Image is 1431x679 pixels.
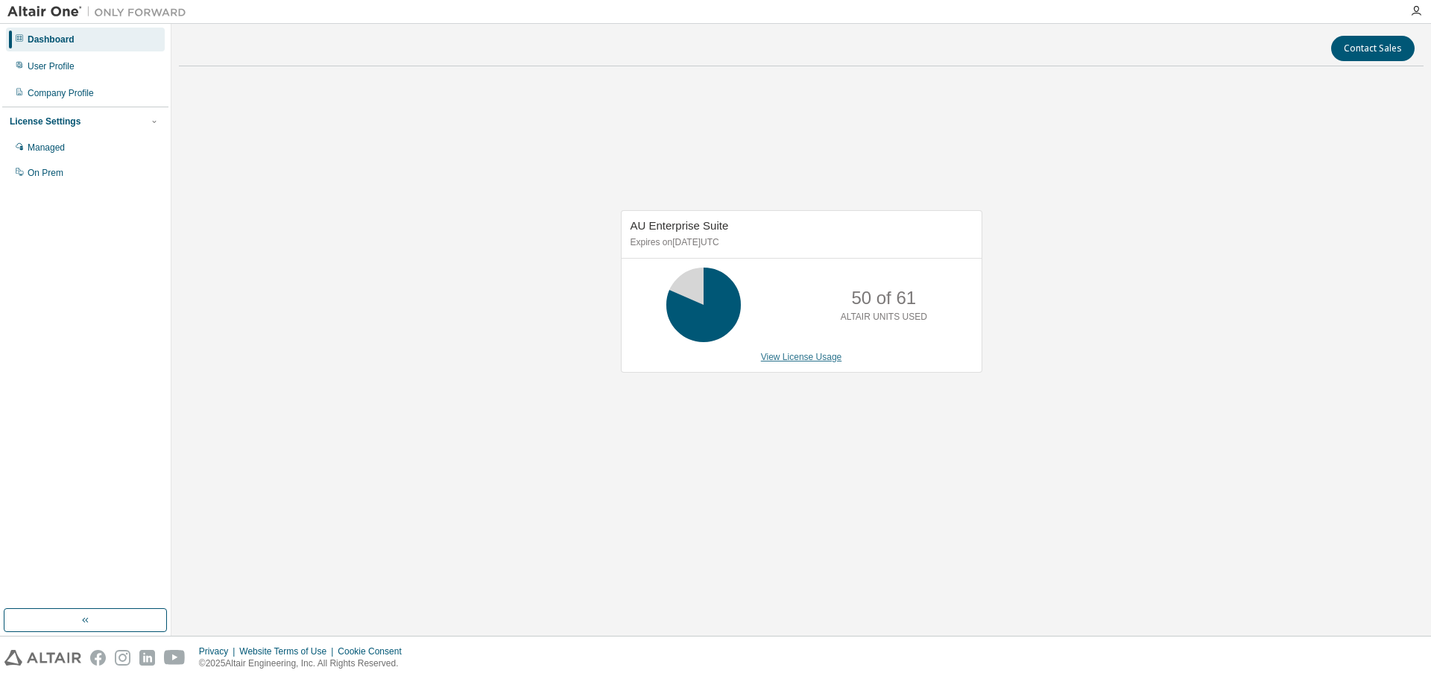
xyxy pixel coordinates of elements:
button: Contact Sales [1331,36,1415,61]
img: instagram.svg [115,650,130,666]
p: ALTAIR UNITS USED [841,311,927,323]
img: Altair One [7,4,194,19]
img: facebook.svg [90,650,106,666]
div: Managed [28,142,65,154]
p: Expires on [DATE] UTC [631,236,969,249]
div: Dashboard [28,34,75,45]
a: View License Usage [761,352,842,362]
img: linkedin.svg [139,650,155,666]
div: License Settings [10,116,80,127]
div: Cookie Consent [338,645,410,657]
div: Privacy [199,645,239,657]
p: © 2025 Altair Engineering, Inc. All Rights Reserved. [199,657,411,670]
div: User Profile [28,60,75,72]
div: Website Terms of Use [239,645,338,657]
div: Company Profile [28,87,94,99]
img: youtube.svg [164,650,186,666]
div: On Prem [28,167,63,179]
img: altair_logo.svg [4,650,81,666]
p: 50 of 61 [851,285,916,311]
span: AU Enterprise Suite [631,219,729,232]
